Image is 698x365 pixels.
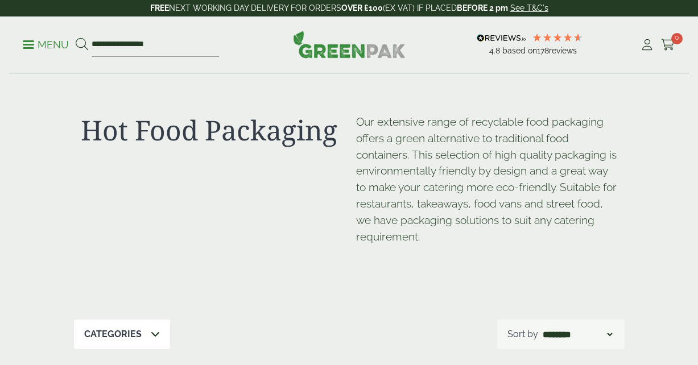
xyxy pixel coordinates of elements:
[549,46,577,55] span: reviews
[489,46,502,55] span: 4.8
[341,3,383,13] strong: OVER £100
[23,38,69,49] a: Menu
[671,33,683,44] span: 0
[502,46,537,55] span: Based on
[640,39,654,51] i: My Account
[84,327,142,341] p: Categories
[661,39,675,51] i: Cart
[457,3,508,13] strong: BEFORE 2 pm
[532,32,583,43] div: 4.78 Stars
[507,327,538,341] p: Sort by
[23,38,69,52] p: Menu
[537,46,549,55] span: 178
[356,114,618,244] p: Our extensive range of recyclable food packaging offers a green alternative to traditional food c...
[293,31,406,58] img: GreenPak Supplies
[356,255,357,256] p: [URL][DOMAIN_NAME]
[477,34,526,42] img: REVIEWS.io
[81,114,342,147] h1: Hot Food Packaging
[661,36,675,53] a: 0
[540,327,614,341] select: Shop order
[510,3,548,13] a: See T&C's
[150,3,169,13] strong: FREE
